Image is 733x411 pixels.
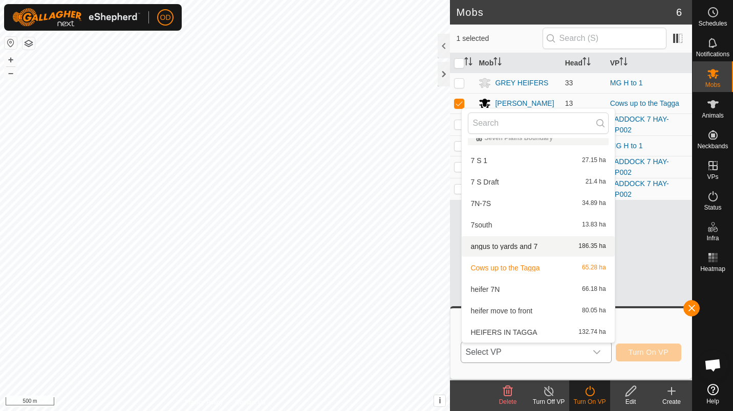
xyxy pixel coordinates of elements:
div: Turn Off VP [528,397,569,406]
div: GREY HEIFERS [495,78,548,88]
span: 80.05 ha [582,307,606,314]
input: Search [468,112,608,134]
li: 7N-7S [462,193,614,214]
th: Mob [475,53,560,73]
span: OD [160,12,171,23]
a: Privacy Policy [185,398,223,407]
a: Help [693,380,733,408]
span: 13 [565,99,573,107]
span: Neckbands [697,143,728,149]
p-sorticon: Activate to sort [583,59,591,67]
span: 13.83 ha [582,221,606,229]
span: 66.18 ha [582,286,606,293]
a: PADDOCK 7 HAY-VP002 [610,115,669,134]
span: heifer 7N [470,286,500,293]
span: HEIFERS IN TAGGA [470,329,537,336]
button: i [434,395,445,406]
a: MG H to 1 [610,142,643,150]
li: heifer move to front [462,301,614,321]
a: Cows up to the Tagga [610,99,679,107]
a: Contact Us [235,398,265,407]
span: 65.28 ha [582,264,606,271]
span: 7 S Draft [470,178,499,186]
span: Delete [499,398,517,405]
li: HEIFERS IN TAGGA [462,322,614,342]
span: Turn On VP [629,348,669,356]
li: 7 S 1 [462,150,614,171]
span: Select VP [461,342,586,362]
th: Head [561,53,606,73]
span: i [439,396,441,405]
span: 186.35 ha [578,243,606,250]
div: Create [651,397,692,406]
span: 6 [676,5,682,20]
span: heifer move to front [470,307,532,314]
div: Turn On VP [569,397,610,406]
span: Heatmap [700,266,725,272]
span: 1 selected [456,33,542,44]
img: Gallagher Logo [12,8,140,27]
a: PADDOCK 7 HAY-VP002 [610,157,669,176]
span: Schedules [698,20,727,27]
button: – [5,67,17,79]
span: angus to yards and 7 [470,243,537,250]
span: 21.4 ha [586,178,606,186]
span: 34.89 ha [582,200,606,207]
button: Reset Map [5,37,17,49]
div: [PERSON_NAME] [495,98,554,109]
li: heifer 7N [462,279,614,300]
span: 132.74 ha [578,329,606,336]
li: angus to yards and 7 [462,236,614,257]
span: VPs [707,174,718,180]
p-sorticon: Activate to sort [464,59,472,67]
p-sorticon: Activate to sort [493,59,502,67]
span: 7south [470,221,492,229]
span: Mobs [705,82,720,88]
li: Cows up to the Tagga [462,258,614,278]
span: Infra [706,235,719,241]
div: Seven Plains Boundary [476,135,600,141]
li: 7south [462,215,614,235]
li: 7 S Draft [462,172,614,192]
input: Search (S) [543,28,666,49]
button: Turn On VP [616,344,681,361]
span: Animals [702,112,724,119]
span: Cows up to the Tagga [470,264,540,271]
button: + [5,54,17,66]
span: 33 [565,79,573,87]
span: Status [704,204,721,211]
h2: Mobs [456,6,676,18]
span: 27.15 ha [582,157,606,164]
div: Open chat [698,350,728,380]
div: Edit [610,397,651,406]
span: 7N-7S [470,200,491,207]
span: 7 S 1 [470,157,487,164]
button: Map Layers [23,37,35,50]
a: PADDOCK 7 HAY-VP002 [610,179,669,198]
span: Help [706,398,719,404]
th: VP [606,53,692,73]
span: Notifications [696,51,729,57]
a: MG H to 1 [610,79,643,87]
p-sorticon: Activate to sort [619,59,628,67]
div: dropdown trigger [587,342,607,362]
